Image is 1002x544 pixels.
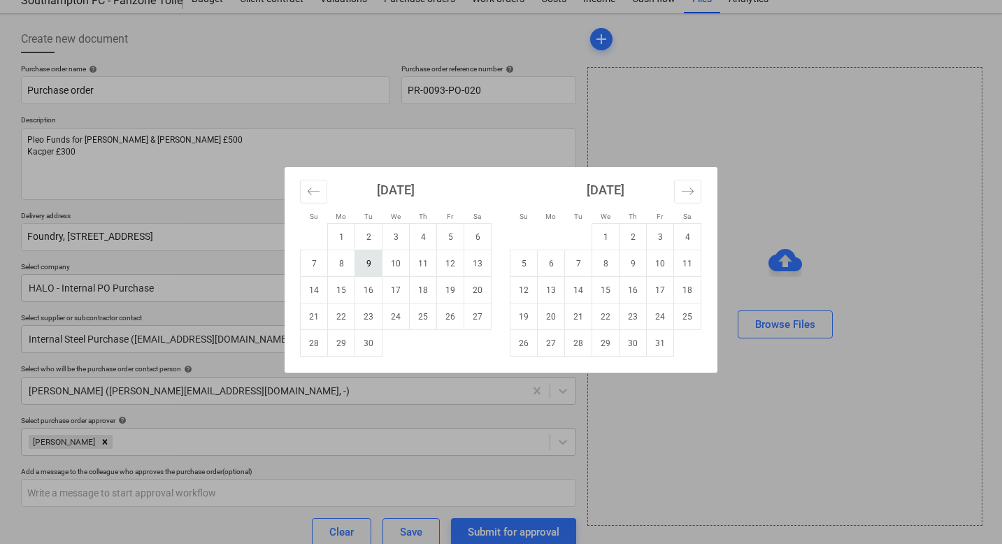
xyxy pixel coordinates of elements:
[336,213,346,220] small: Mo
[592,277,620,303] td: Wednesday, October 15, 2025
[601,213,610,220] small: We
[538,303,565,330] td: Monday, October 20, 2025
[620,224,647,250] td: Thursday, October 2, 2025
[647,250,674,277] td: Friday, October 10, 2025
[437,224,464,250] td: Friday, September 5, 2025
[565,303,592,330] td: Tuesday, October 21, 2025
[674,224,701,250] td: Saturday, October 4, 2025
[464,303,492,330] td: Saturday, September 27, 2025
[300,180,327,203] button: Move backward to switch to the previous month.
[565,330,592,357] td: Tuesday, October 28, 2025
[301,330,328,357] td: Sunday, September 28, 2025
[410,224,437,250] td: Thursday, September 4, 2025
[301,303,328,330] td: Sunday, September 21, 2025
[464,277,492,303] td: Saturday, September 20, 2025
[473,213,481,220] small: Sa
[355,250,382,277] td: Tuesday, September 9, 2025
[410,277,437,303] td: Thursday, September 18, 2025
[310,213,318,220] small: Su
[419,213,427,220] small: Th
[592,330,620,357] td: Wednesday, October 29, 2025
[647,277,674,303] td: Friday, October 17, 2025
[538,277,565,303] td: Monday, October 13, 2025
[301,250,328,277] td: Sunday, September 7, 2025
[620,250,647,277] td: Thursday, October 9, 2025
[447,213,453,220] small: Fr
[587,182,624,197] strong: [DATE]
[647,330,674,357] td: Friday, October 31, 2025
[437,250,464,277] td: Friday, September 12, 2025
[574,213,582,220] small: Tu
[545,213,556,220] small: Mo
[674,250,701,277] td: Saturday, October 11, 2025
[674,277,701,303] td: Saturday, October 18, 2025
[565,250,592,277] td: Tuesday, October 7, 2025
[592,224,620,250] td: Wednesday, October 1, 2025
[301,277,328,303] td: Sunday, September 14, 2025
[382,224,410,250] td: Wednesday, September 3, 2025
[328,277,355,303] td: Monday, September 15, 2025
[391,213,401,220] small: We
[328,330,355,357] td: Monday, September 29, 2025
[620,303,647,330] td: Thursday, October 23, 2025
[674,180,701,203] button: Move forward to switch to the next month.
[382,303,410,330] td: Wednesday, September 24, 2025
[538,250,565,277] td: Monday, October 6, 2025
[285,167,717,373] div: Calendar
[382,277,410,303] td: Wednesday, September 17, 2025
[410,250,437,277] td: Thursday, September 11, 2025
[520,213,528,220] small: Su
[328,303,355,330] td: Monday, September 22, 2025
[410,303,437,330] td: Thursday, September 25, 2025
[510,277,538,303] td: Sunday, October 12, 2025
[464,250,492,277] td: Saturday, September 13, 2025
[647,224,674,250] td: Friday, October 3, 2025
[538,330,565,357] td: Monday, October 27, 2025
[355,224,382,250] td: Tuesday, September 2, 2025
[382,250,410,277] td: Wednesday, September 10, 2025
[592,250,620,277] td: Wednesday, October 8, 2025
[377,182,415,197] strong: [DATE]
[932,477,1002,544] iframe: Chat Widget
[355,277,382,303] td: Tuesday, September 16, 2025
[592,303,620,330] td: Wednesday, October 22, 2025
[437,303,464,330] td: Friday, September 26, 2025
[464,224,492,250] td: Saturday, September 6, 2025
[647,303,674,330] td: Friday, October 24, 2025
[683,213,691,220] small: Sa
[328,224,355,250] td: Monday, September 1, 2025
[510,250,538,277] td: Sunday, October 5, 2025
[674,303,701,330] td: Saturday, October 25, 2025
[510,303,538,330] td: Sunday, October 19, 2025
[437,277,464,303] td: Friday, September 19, 2025
[328,250,355,277] td: Monday, September 8, 2025
[355,330,382,357] td: Tuesday, September 30, 2025
[657,213,663,220] small: Fr
[355,303,382,330] td: Tuesday, September 23, 2025
[620,330,647,357] td: Thursday, October 30, 2025
[510,330,538,357] td: Sunday, October 26, 2025
[620,277,647,303] td: Thursday, October 16, 2025
[629,213,637,220] small: Th
[364,213,373,220] small: Tu
[565,277,592,303] td: Tuesday, October 14, 2025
